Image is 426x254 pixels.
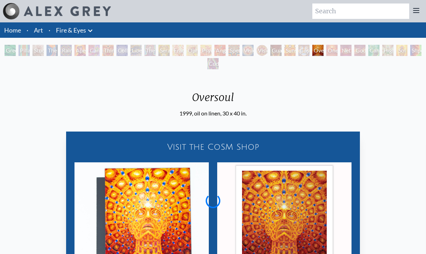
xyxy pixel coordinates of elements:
[354,45,365,56] div: Godself
[326,45,338,56] div: One
[207,58,219,69] div: Cuddle
[144,45,156,56] div: The Seer
[270,45,282,56] div: Guardian of Infinite Vision
[256,45,268,56] div: Vision [PERSON_NAME]
[46,22,53,38] li: ·
[186,45,198,56] div: Ophanic Eyelash
[200,45,212,56] div: Psychomicrograph of a Fractal Paisley Cherub Feather Tip
[312,3,409,19] input: Search
[74,45,86,56] div: Aperture
[19,45,30,56] div: Pillar of Awareness
[410,45,421,56] div: Shpongled
[340,45,352,56] div: Net of Being
[70,136,356,158] a: Visit the CoSM Shop
[172,45,184,56] div: Fractal Eyes
[47,45,58,56] div: The Torch
[158,45,170,56] div: Seraphic Transport Docking on the Third Eye
[5,45,16,56] div: Green Hand
[396,45,407,56] div: Sol Invictus
[214,45,226,56] div: Angel Skin
[242,45,254,56] div: Vision Crystal
[179,109,247,118] div: 1999, oil on linen, 30 x 40 in.
[102,45,114,56] div: Third Eye Tears of Joy
[382,45,393,56] div: Higher Vision
[284,45,296,56] div: Sunyata
[4,26,21,34] a: Home
[179,91,247,109] div: Oversoul
[228,45,240,56] div: Spectral Lotus
[368,45,379,56] div: Cannafist
[88,45,100,56] div: Cannabis Sutra
[24,22,31,38] li: ·
[116,45,128,56] div: Collective Vision
[33,45,44,56] div: Study for the Great Turn
[130,45,142,56] div: Liberation Through Seeing
[312,45,324,56] div: Oversoul
[61,45,72,56] div: Rainbow Eye Ripple
[34,25,43,35] a: Art
[298,45,310,56] div: Cosmic Elf
[56,25,86,35] a: Fire & Eyes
